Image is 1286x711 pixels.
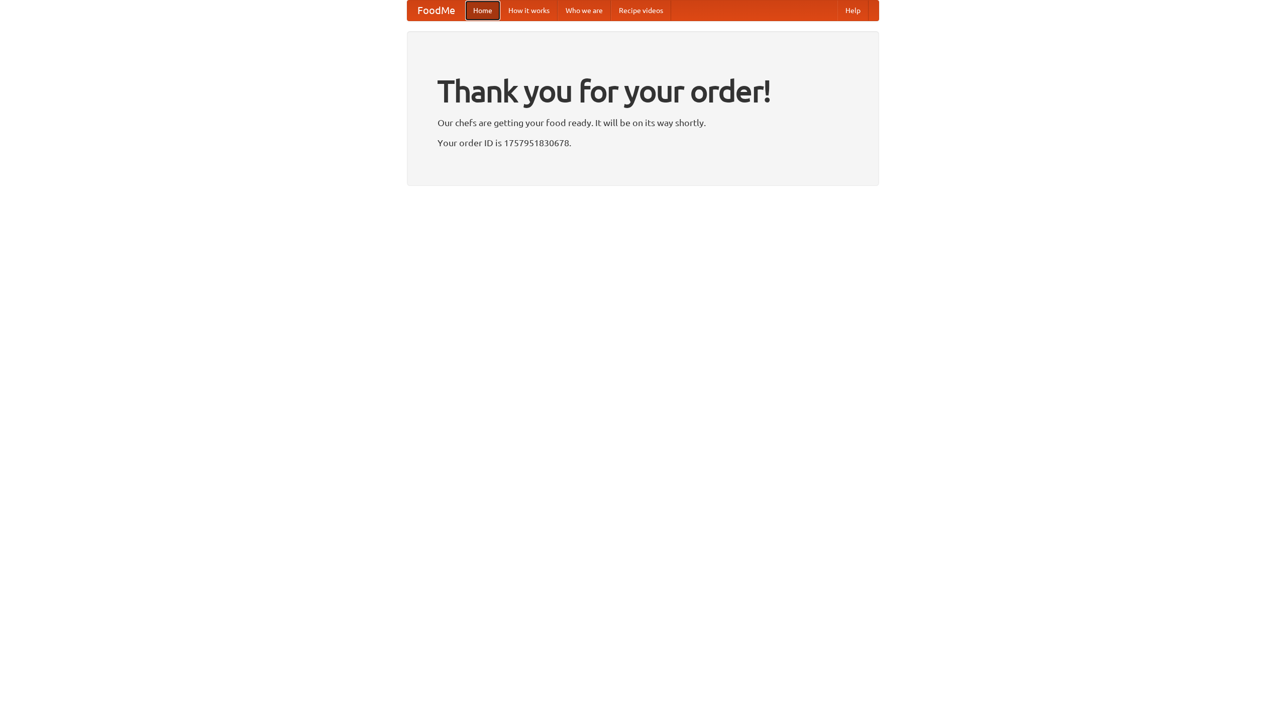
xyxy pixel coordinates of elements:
[407,1,465,21] a: FoodMe
[611,1,671,21] a: Recipe videos
[500,1,558,21] a: How it works
[438,67,848,115] h1: Thank you for your order!
[558,1,611,21] a: Who we are
[465,1,500,21] a: Home
[438,115,848,130] p: Our chefs are getting your food ready. It will be on its way shortly.
[837,1,869,21] a: Help
[438,135,848,150] p: Your order ID is 1757951830678.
